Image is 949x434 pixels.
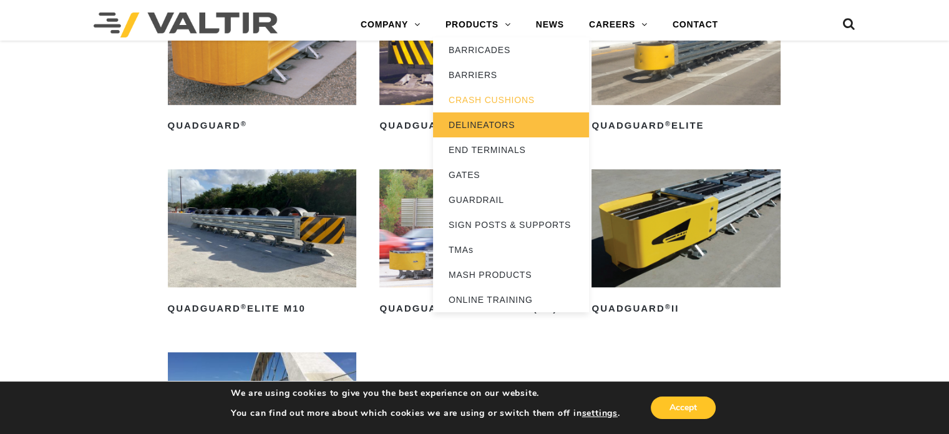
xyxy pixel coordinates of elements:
[660,12,731,37] a: CONTACT
[591,116,781,136] h2: QuadGuard Elite
[379,116,568,136] h2: QuadGuard CEN
[665,303,671,310] sup: ®
[433,37,589,62] a: BARRICADES
[379,169,568,318] a: QuadGuard®High Speed (HS)
[168,169,357,318] a: QuadGuard®Elite M10
[577,12,660,37] a: CAREERS
[433,262,589,287] a: MASH PRODUCTS
[379,298,568,318] h2: QuadGuard High Speed (HS)
[433,287,589,312] a: ONLINE TRAINING
[433,162,589,187] a: GATES
[433,112,589,137] a: DELINEATORS
[433,62,589,87] a: BARRIERS
[523,12,577,37] a: NEWS
[651,397,716,419] button: Accept
[591,169,781,318] a: QuadGuard®II
[241,120,247,127] sup: ®
[433,87,589,112] a: CRASH CUSHIONS
[241,303,247,310] sup: ®
[433,187,589,212] a: GUARDRAIL
[433,137,589,162] a: END TERMINALS
[94,12,278,37] img: Valtir
[231,388,620,399] p: We are using cookies to give you the best experience on our website.
[168,298,357,318] h2: QuadGuard Elite M10
[231,408,620,419] p: You can find out more about which cookies we are using or switch them off in .
[433,237,589,262] a: TMAs
[665,120,671,127] sup: ®
[582,408,617,419] button: settings
[348,12,433,37] a: COMPANY
[433,212,589,237] a: SIGN POSTS & SUPPORTS
[591,298,781,318] h2: QuadGuard II
[433,12,523,37] a: PRODUCTS
[168,116,357,136] h2: QuadGuard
